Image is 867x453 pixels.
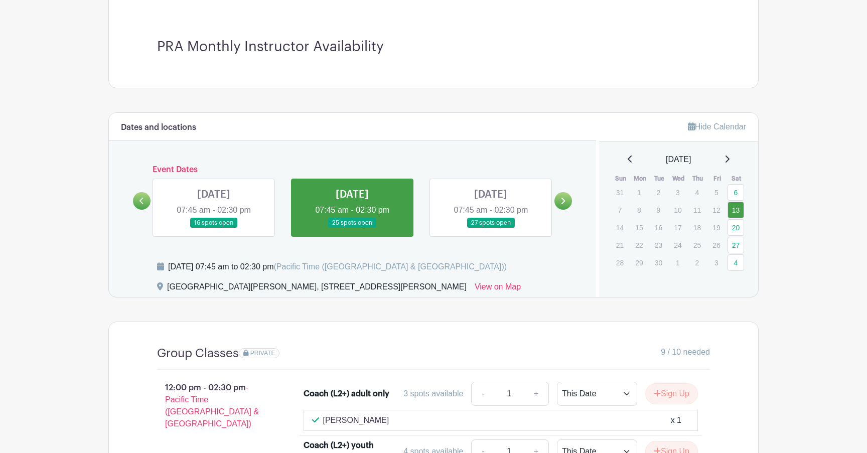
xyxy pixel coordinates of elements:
p: 31 [612,185,628,200]
span: (Pacific Time ([GEOGRAPHIC_DATA] & [GEOGRAPHIC_DATA])) [273,262,507,271]
a: 4 [728,254,744,271]
a: 6 [728,184,744,201]
p: 9 [650,202,667,218]
span: [DATE] [666,154,691,166]
p: 8 [631,202,647,218]
p: 2 [650,185,667,200]
a: - [471,382,494,406]
p: 16 [650,220,667,235]
div: [DATE] 07:45 am to 02:30 pm [168,261,507,273]
p: 18 [689,220,705,235]
p: 17 [669,220,686,235]
th: Thu [688,174,708,184]
p: 19 [708,220,725,235]
p: 15 [631,220,647,235]
p: 14 [612,220,628,235]
div: 3 spots available [403,388,463,400]
a: 20 [728,219,744,236]
p: 23 [650,237,667,253]
p: 3 [669,185,686,200]
p: 12:00 pm - 02:30 pm [141,378,287,434]
p: 29 [631,255,647,270]
button: Sign Up [645,383,698,404]
th: Mon [630,174,650,184]
p: 1 [669,255,686,270]
th: Wed [669,174,688,184]
th: Sun [611,174,631,184]
p: 28 [612,255,628,270]
span: - Pacific Time ([GEOGRAPHIC_DATA] & [GEOGRAPHIC_DATA]) [165,383,259,428]
p: 2 [689,255,705,270]
p: 12 [708,202,725,218]
a: Hide Calendar [688,122,746,131]
p: 25 [689,237,705,253]
div: Coach (L2+) adult only [304,388,389,400]
a: 13 [728,202,744,218]
p: 10 [669,202,686,218]
th: Sat [727,174,747,184]
p: 4 [689,185,705,200]
p: 24 [669,237,686,253]
h3: PRA Monthly Instructor Availability [157,39,710,56]
p: 11 [689,202,705,218]
p: 5 [708,185,725,200]
h6: Event Dates [151,165,554,175]
p: 1 [631,185,647,200]
a: + [524,382,549,406]
p: [PERSON_NAME] [323,414,389,426]
p: 7 [612,202,628,218]
p: 3 [708,255,725,270]
a: 27 [728,237,744,253]
a: View on Map [475,281,521,297]
h4: Group Classes [157,346,239,361]
p: 30 [650,255,667,270]
span: PRIVATE [250,350,275,357]
th: Fri [707,174,727,184]
div: x 1 [671,414,681,426]
div: [GEOGRAPHIC_DATA][PERSON_NAME], [STREET_ADDRESS][PERSON_NAME] [167,281,467,297]
span: 9 / 10 needed [661,346,710,358]
th: Tue [650,174,669,184]
p: 26 [708,237,725,253]
h6: Dates and locations [121,123,196,132]
p: 22 [631,237,647,253]
p: 21 [612,237,628,253]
